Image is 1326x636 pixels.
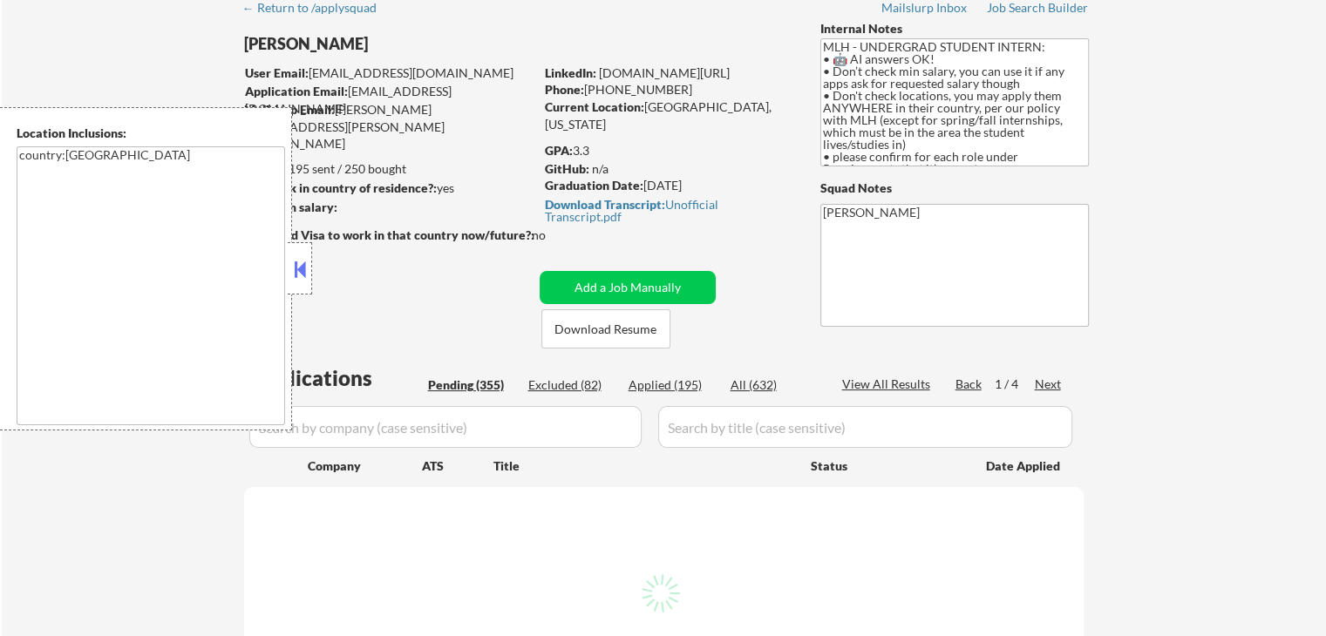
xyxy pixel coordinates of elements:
[528,376,615,394] div: Excluded (82)
[545,142,794,159] div: 3.3
[244,102,335,117] strong: Mailslurp Email:
[820,179,1089,197] div: Squad Notes
[592,161,609,176] a: n/a
[545,197,665,212] strong: Download Transcript:
[881,1,969,18] a: Mailslurp Inbox
[811,450,961,481] div: Status
[545,65,596,80] strong: LinkedIn:
[881,2,969,14] div: Mailslurp Inbox
[545,199,787,223] div: Unofficial Transcript.pdf
[243,160,534,178] div: 195 sent / 250 bought
[245,64,534,82] div: [EMAIL_ADDRESS][DOMAIN_NAME]
[995,376,1035,393] div: 1 / 4
[955,376,983,393] div: Back
[242,1,393,18] a: ← Return to /applysquad
[545,161,589,176] strong: GitHub:
[731,376,818,394] div: All (632)
[986,457,1063,475] div: Date Applied
[1035,376,1063,393] div: Next
[658,406,1072,448] input: Search by title (case sensitive)
[249,406,642,448] input: Search by company (case sensitive)
[245,65,309,80] strong: User Email:
[243,179,528,197] div: yes
[244,33,602,55] div: [PERSON_NAME]
[599,65,730,80] a: [DOMAIN_NAME][URL]
[422,457,493,475] div: ATS
[244,227,534,242] strong: Will need Visa to work in that country now/future?:
[540,271,716,304] button: Add a Job Manually
[545,99,644,114] strong: Current Location:
[308,457,422,475] div: Company
[629,376,716,394] div: Applied (195)
[820,20,1089,37] div: Internal Notes
[545,177,792,194] div: [DATE]
[428,376,515,394] div: Pending (355)
[244,101,534,152] div: [PERSON_NAME][EMAIL_ADDRESS][PERSON_NAME][DOMAIN_NAME]
[532,227,581,244] div: no
[545,178,643,193] strong: Graduation Date:
[842,376,935,393] div: View All Results
[493,457,794,475] div: Title
[245,84,348,98] strong: Application Email:
[545,81,792,98] div: [PHONE_NUMBER]
[242,2,393,14] div: ← Return to /applysquad
[17,125,285,142] div: Location Inclusions:
[545,143,573,158] strong: GPA:
[545,82,584,97] strong: Phone:
[545,98,792,132] div: [GEOGRAPHIC_DATA], [US_STATE]
[243,180,437,195] strong: Can work in country of residence?:
[249,368,422,389] div: Applications
[987,1,1089,18] a: Job Search Builder
[541,309,670,348] button: Download Resume
[545,198,787,223] a: Download Transcript:Unofficial Transcript.pdf
[245,83,534,117] div: [EMAIL_ADDRESS][DOMAIN_NAME]
[987,2,1089,14] div: Job Search Builder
